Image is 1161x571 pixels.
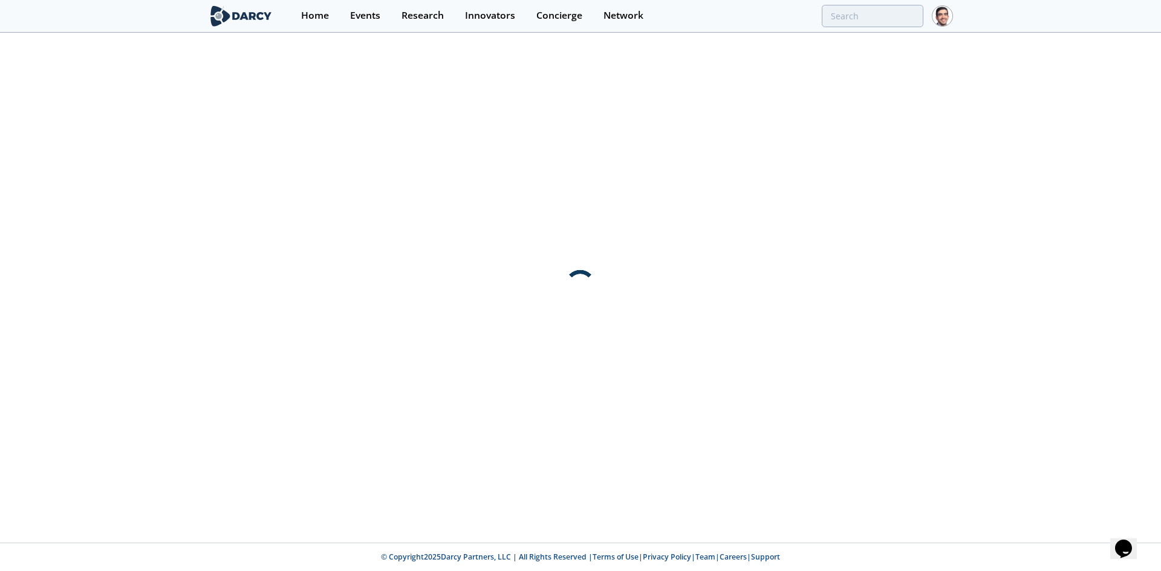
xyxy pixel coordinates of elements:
p: © Copyright 2025 Darcy Partners, LLC | All Rights Reserved | | | | | [133,552,1028,563]
iframe: chat widget [1110,523,1149,559]
div: Concierge [536,11,582,21]
div: Home [301,11,329,21]
div: Research [402,11,444,21]
img: logo-wide.svg [208,5,274,27]
a: Privacy Policy [643,552,691,562]
a: Terms of Use [593,552,639,562]
div: Network [603,11,643,21]
div: Events [350,11,380,21]
a: Team [695,552,715,562]
img: Profile [932,5,953,27]
a: Careers [720,552,747,562]
div: Innovators [465,11,515,21]
a: Support [751,552,780,562]
input: Advanced Search [822,5,923,27]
